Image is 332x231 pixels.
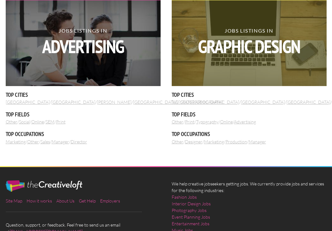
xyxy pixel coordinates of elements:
[6,119,17,124] a: Other
[41,139,50,144] a: Sales
[172,130,327,138] h5: Top Occupations
[249,139,266,144] a: Manager
[27,139,39,144] a: Other
[56,198,74,203] a: About Us
[6,130,161,138] h5: Top Occupations
[6,91,161,99] h5: Top Cities
[185,139,202,144] a: Designer
[172,220,209,227] a: Entertainment Jobs
[172,207,207,214] a: Photography Jobs
[172,214,210,220] a: Event Planning Jobs
[171,37,326,56] strong: Graphic Design
[71,139,87,144] a: Director
[226,139,247,144] a: Production
[51,99,95,105] a: [GEOGRAPHIC_DATA]
[241,99,285,105] a: [GEOGRAPHIC_DATA]
[286,99,330,105] a: [GEOGRAPHIC_DATA]
[31,119,44,124] a: Online
[6,0,161,86] img: two women in advertising smiling and looking at a computer
[46,119,54,124] a: SEM
[204,139,224,144] a: Marketing
[234,119,256,124] a: Advertising
[97,99,131,105] a: [PERSON_NAME]
[19,119,30,124] a: Social
[171,28,326,56] h2: Jobs Listings in
[5,28,160,56] h2: Jobs Listings in
[133,99,177,105] a: [GEOGRAPHIC_DATA]
[27,198,52,203] a: How it works
[172,200,211,207] a: Interior Design Jobs
[5,37,160,56] strong: Advertising
[172,139,183,144] a: Other
[172,194,197,200] a: Fashion Jobs
[6,99,50,105] a: [GEOGRAPHIC_DATA]
[196,119,219,124] a: Typography
[195,99,239,105] a: [GEOGRAPHIC_DATA]
[56,119,66,124] a: Print
[6,180,82,192] img: The Creative Loft
[172,0,327,86] img: Mackbook air on wooden table with glass of water and iPhone next to it
[185,119,195,124] a: Print
[172,110,327,118] h5: Top Fields
[172,99,194,105] a: [US_STATE]
[6,139,26,144] a: Marketing
[6,198,22,203] a: Site Map
[52,139,69,144] a: Manager
[220,119,233,124] a: Online
[6,110,161,118] h5: Top Fields
[172,91,327,99] h5: Top Cities
[172,119,183,124] a: Other
[100,198,120,203] a: Employers
[79,198,96,203] a: Get Help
